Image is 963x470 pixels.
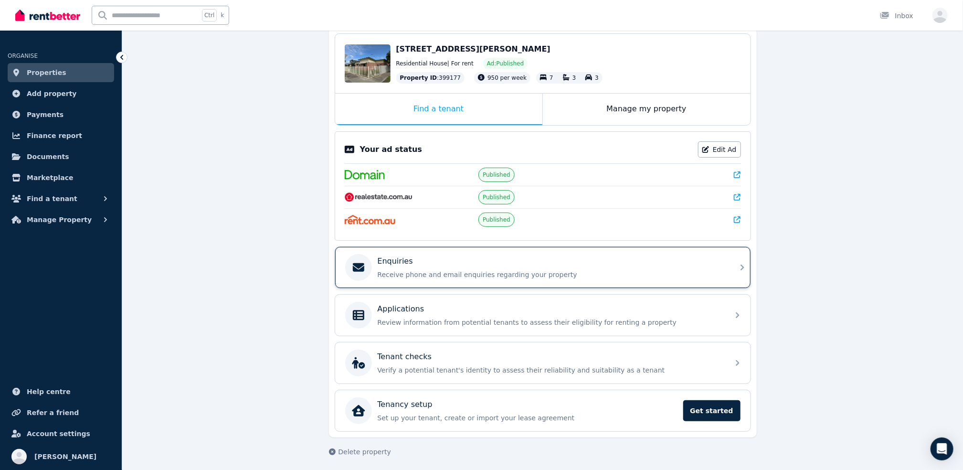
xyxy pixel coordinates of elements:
p: Set up your tenant, create or import your lease agreement [378,413,677,423]
span: Residential House | For rent [396,60,474,67]
span: Manage Property [27,214,92,225]
a: Refer a friend [8,403,114,422]
div: : 399177 [396,72,465,84]
a: Help centre [8,382,114,401]
span: 3 [595,75,599,81]
p: Your ad status [360,144,422,155]
button: Delete property [329,447,391,457]
span: [PERSON_NAME] [34,451,96,462]
span: Get started [683,400,741,421]
p: Verify a potential tenant's identity to assess their reliability and suitability as a tenant [378,365,723,375]
a: Documents [8,147,114,166]
a: Account settings [8,424,114,443]
span: 7 [550,75,553,81]
span: 3 [572,75,576,81]
img: RentBetter [15,8,80,22]
div: Manage my property [543,94,751,125]
span: Find a tenant [27,193,77,204]
span: Marketplace [27,172,73,183]
button: Manage Property [8,210,114,229]
a: Marketplace [8,168,114,187]
a: EnquiriesReceive phone and email enquiries regarding your property [335,247,751,288]
div: Find a tenant [335,94,542,125]
span: [STREET_ADDRESS][PERSON_NAME] [396,44,550,53]
div: Open Intercom Messenger [931,438,953,460]
p: Enquiries [378,256,413,267]
button: Find a tenant [8,189,114,208]
span: Payments [27,109,63,120]
p: Tenancy setup [378,399,433,410]
a: Finance report [8,126,114,145]
a: Tenancy setupSet up your tenant, create or import your lease agreementGet started [335,390,751,431]
a: Payments [8,105,114,124]
span: Published [483,193,510,201]
a: Add property [8,84,114,103]
span: 950 per week [487,75,527,81]
div: Inbox [880,11,913,21]
span: ORGANISE [8,53,38,59]
a: ApplicationsReview information from potential tenants to assess their eligibility for renting a p... [335,295,751,336]
a: Properties [8,63,114,82]
p: Applications [378,303,424,315]
span: Published [483,216,510,224]
span: Documents [27,151,69,162]
a: Edit Ad [698,141,741,158]
p: Receive phone and email enquiries regarding your property [378,270,723,279]
span: Published [483,171,510,179]
span: Finance report [27,130,82,141]
span: Ad: Published [487,60,524,67]
span: Ctrl [202,9,217,21]
span: Properties [27,67,66,78]
span: Property ID [400,74,437,82]
span: k [221,11,224,19]
a: Tenant checksVerify a potential tenant's identity to assess their reliability and suitability as ... [335,342,751,384]
img: Rent.com.au [345,215,396,224]
p: Review information from potential tenants to assess their eligibility for renting a property [378,318,723,327]
p: Tenant checks [378,351,432,363]
span: Delete property [339,447,391,457]
span: Refer a friend [27,407,79,418]
img: Domain.com.au [345,170,385,180]
span: Account settings [27,428,90,439]
span: Add property [27,88,77,99]
span: Help centre [27,386,71,397]
img: RealEstate.com.au [345,192,413,202]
